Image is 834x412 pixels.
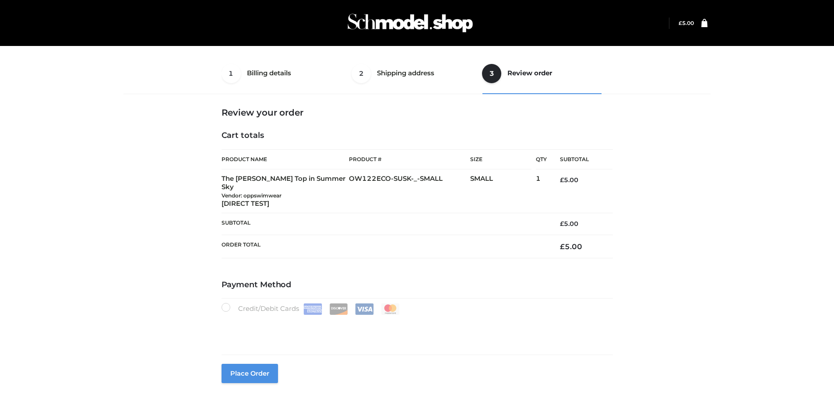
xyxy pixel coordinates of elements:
th: Subtotal [547,150,612,169]
h4: Payment Method [222,280,613,290]
img: Schmodel Admin 964 [345,6,476,40]
td: OW122ECO-SUSK-_-SMALL [349,169,470,213]
img: Mastercard [381,303,400,315]
button: Place order [222,364,278,383]
bdi: 5.00 [560,176,578,184]
a: £5.00 [679,20,694,26]
label: Credit/Debit Cards [222,303,401,315]
span: £ [560,242,565,251]
th: Size [470,150,531,169]
th: Subtotal [222,213,547,235]
small: Vendor: oppswimwear [222,192,282,199]
iframe: Secure payment input frame [220,313,611,345]
img: Discover [329,303,348,315]
img: Visa [355,303,374,315]
bdi: 5.00 [560,242,582,251]
td: The [PERSON_NAME] Top in Summer Sky [DIRECT TEST] [222,169,349,213]
span: £ [560,176,564,184]
bdi: 5.00 [560,220,578,228]
th: Qty [536,149,547,169]
th: Product # [349,149,470,169]
h3: Review your order [222,107,613,118]
img: Amex [303,303,322,315]
span: £ [679,20,682,26]
span: £ [560,220,564,228]
th: Order Total [222,235,547,258]
td: 1 [536,169,547,213]
th: Product Name [222,149,349,169]
bdi: 5.00 [679,20,694,26]
h4: Cart totals [222,131,613,141]
td: SMALL [470,169,536,213]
